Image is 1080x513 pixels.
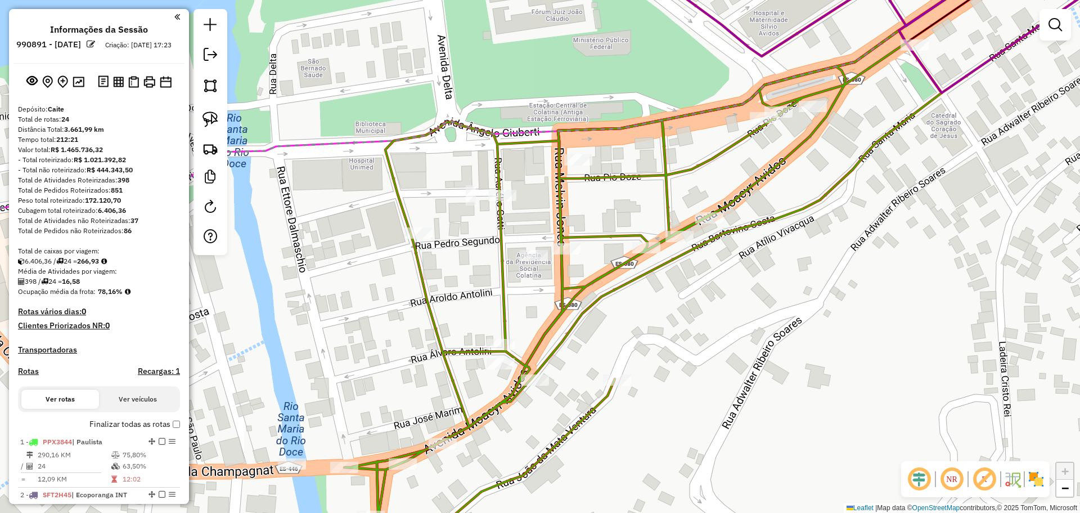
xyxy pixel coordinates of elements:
[18,276,180,287] div: 398 / 24 =
[18,124,180,135] div: Distância Total:
[1003,470,1021,488] img: Fluxo de ruas
[18,345,180,355] h4: Transportadoras
[875,504,877,512] span: |
[159,491,165,498] em: Finalizar rota
[844,503,1080,513] div: Map data © contributors,© 2025 TomTom, Microsoft
[122,474,175,485] td: 12:02
[199,43,222,69] a: Exportar sessão
[126,74,141,90] button: Visualizar Romaneio
[111,186,123,194] strong: 851
[40,73,55,91] button: Centralizar mapa no depósito ou ponto de apoio
[125,288,130,295] em: Média calculada utilizando a maior ocupação (%Peso ou %Cubagem) de cada rota da sessão. Rotas cro...
[99,390,177,409] button: Ver veículos
[18,226,180,236] div: Total de Pedidos não Roteirizados:
[1061,464,1069,478] span: +
[18,185,180,195] div: Total de Pedidos Roteirizados:
[198,136,223,161] a: Criar rota
[87,40,95,48] em: Alterar nome da sessão
[18,266,180,276] div: Média de Atividades por viagem:
[199,195,222,221] a: Reroteirizar Sessão
[18,104,180,114] div: Depósito:
[906,466,933,493] span: Ocultar deslocamento
[18,155,180,165] div: - Total roteirizado:
[89,418,180,430] label: Finalizar todas as rotas
[70,74,87,89] button: Otimizar todas as rotas
[111,74,126,89] button: Visualizar relatório de Roteirização
[159,438,165,445] em: Finalizar rota
[173,421,180,428] input: Finalizar todas as rotas
[124,226,132,235] strong: 86
[18,195,180,206] div: Peso total roteirizado:
[1056,463,1073,480] a: Zoom in
[24,73,40,91] button: Exibir sessão original
[51,145,103,154] strong: R$ 1.465.736,32
[18,246,180,256] div: Total de caixas por viagem:
[101,40,176,50] div: Criação: [DATE] 17:23
[169,438,175,445] em: Opções
[82,306,86,316] strong: 0
[938,466,965,493] span: Ocultar NR
[1027,470,1045,488] img: Exibir/Ocultar setores
[20,490,127,499] span: 2 -
[26,463,33,470] i: Total de Atividades
[98,206,126,215] strong: 6.406,36
[20,438,102,446] span: 1 -
[20,461,26,472] td: /
[56,258,64,265] i: Total de rotas
[18,114,180,124] div: Total de rotas:
[37,474,111,485] td: 12,09 KM
[18,367,39,376] a: Rotas
[55,73,70,91] button: Adicionar Atividades
[122,461,175,472] td: 63,50%
[96,73,111,91] button: Logs desbloquear sessão
[18,145,180,155] div: Valor total:
[41,278,48,285] i: Total de rotas
[18,307,180,316] h4: Rotas vários dias:
[64,125,104,133] strong: 3.661,99 km
[1061,481,1069,495] span: −
[18,135,180,145] div: Tempo total:
[50,24,148,35] h4: Informações da Sessão
[157,74,174,90] button: Disponibilidade de veículos
[18,321,180,331] h4: Clientes Priorizados NR:
[199,166,222,191] a: Criar modelo
[72,438,102,446] span: | Paulista
[111,476,117,483] i: Tempo total em rota
[85,196,121,204] strong: 172.120,70
[18,258,25,265] i: Cubagem total roteirizado
[202,141,218,157] img: Criar rota
[138,367,180,376] h4: Recargas: 1
[847,504,874,512] a: Leaflet
[20,474,26,485] td: =
[122,449,175,461] td: 75,80%
[37,461,111,472] td: 24
[169,491,175,498] em: Opções
[16,39,81,50] h6: 990891 - [DATE]
[43,490,71,499] span: SFT2H45
[199,14,222,39] a: Nova sessão e pesquisa
[101,258,107,265] i: Meta Caixas/viagem: 1,00 Diferença: 265,93
[202,111,218,127] img: Selecionar atividades - laço
[18,278,25,285] i: Total de Atividades
[111,452,120,458] i: % de utilização do peso
[98,287,123,296] strong: 78,16%
[43,438,72,446] span: PPX3844
[148,438,155,445] em: Alterar sequência das rotas
[148,491,155,498] em: Alterar sequência das rotas
[18,216,180,226] div: Total de Atividades não Roteirizadas:
[21,390,99,409] button: Ver rotas
[74,155,126,164] strong: R$ 1.021.392,82
[87,166,133,174] strong: R$ 444.343,50
[37,449,111,461] td: 290,16 KM
[71,490,127,499] span: | Ecoporanga INT
[202,78,218,93] img: Selecionar atividades - polígono
[18,175,180,185] div: Total de Atividades Roteirizadas:
[1044,14,1066,36] a: Exibir filtros
[18,287,96,296] span: Ocupação média da frota:
[18,256,180,266] div: 6.406,36 / 24 =
[130,216,138,225] strong: 37
[18,165,180,175] div: - Total não roteirizado:
[912,504,960,512] a: OpenStreetMap
[62,277,80,286] strong: 16,58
